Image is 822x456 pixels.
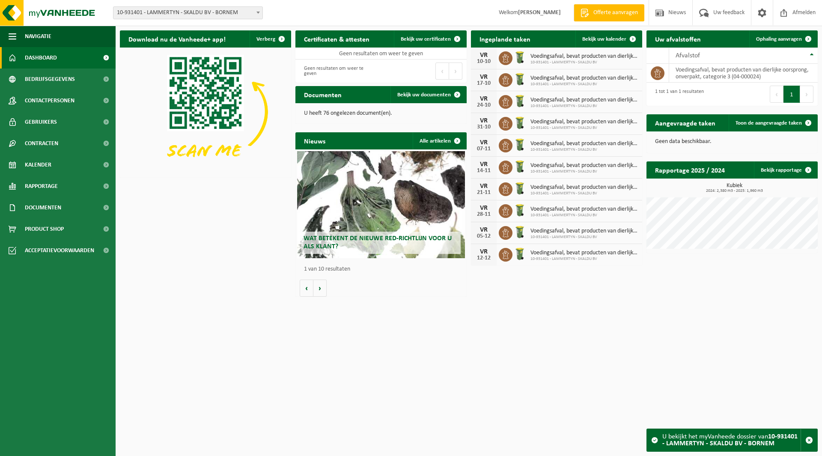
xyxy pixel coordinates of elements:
[512,203,527,218] img: WB-0140-HPE-GN-50
[756,36,802,42] span: Ophaling aanvragen
[297,151,465,258] a: Wat betekent de nieuwe RED-richtlijn voor u als klant?
[25,90,74,111] span: Contactpersonen
[475,183,492,190] div: VR
[530,206,638,213] span: Voedingsafval, bevat producten van dierlijke oorsprong, onverpakt, categorie 3
[390,86,466,103] a: Bekijk uw documenten
[518,9,561,16] strong: [PERSON_NAME]
[651,183,818,193] h3: Kubiek
[530,140,638,147] span: Voedingsafval, bevat producten van dierlijke oorsprong, onverpakt, categorie 3
[475,205,492,212] div: VR
[25,154,51,176] span: Kalender
[304,110,458,116] p: U heeft 76 ongelezen document(en).
[512,50,527,65] img: WB-0140-HPE-GN-50
[512,116,527,130] img: WB-0140-HPE-GN-50
[512,72,527,86] img: WB-0140-HPE-GN-50
[512,137,527,152] img: WB-0140-HPE-GN-50
[475,168,492,174] div: 14-11
[475,248,492,255] div: VR
[401,36,451,42] span: Bekijk uw certificaten
[530,184,638,191] span: Voedingsafval, bevat producten van dierlijke oorsprong, onverpakt, categorie 3
[475,124,492,130] div: 31-10
[25,197,61,218] span: Documenten
[512,225,527,239] img: WB-0140-HPE-GN-50
[530,235,638,240] span: 10-931401 - LAMMERTYN - SKALDU BV
[113,6,263,19] span: 10-931401 - LAMMERTYN - SKALDU BV - BORNEM
[394,30,466,48] a: Bekijk uw certificaten
[475,255,492,261] div: 12-12
[512,247,527,261] img: WB-0140-HPE-GN-50
[25,133,58,154] span: Contracten
[25,111,57,133] span: Gebruikers
[662,429,801,451] div: U bekijkt het myVanheede dossier van
[120,30,234,47] h2: Download nu de Vanheede+ app!
[256,36,275,42] span: Verberg
[530,250,638,256] span: Voedingsafval, bevat producten van dierlijke oorsprong, onverpakt, categorie 3
[475,80,492,86] div: 17-10
[530,228,638,235] span: Voedingsafval, bevat producten van dierlijke oorsprong, onverpakt, categorie 3
[475,52,492,59] div: VR
[25,26,51,47] span: Navigatie
[250,30,290,48] button: Verberg
[530,97,638,104] span: Voedingsafval, bevat producten van dierlijke oorsprong, onverpakt, categorie 3
[397,92,451,98] span: Bekijk uw documenten
[530,75,638,82] span: Voedingsafval, bevat producten van dierlijke oorsprong, onverpakt, categorie 3
[25,218,64,240] span: Product Shop
[530,82,638,87] span: 10-931401 - LAMMERTYN - SKALDU BV
[530,60,638,65] span: 10-931401 - LAMMERTYN - SKALDU BV
[304,235,452,250] span: Wat betekent de nieuwe RED-richtlijn voor u als klant?
[530,119,638,125] span: Voedingsafval, bevat producten van dierlijke oorsprong, onverpakt, categorie 3
[300,280,313,297] button: Vorige
[575,30,641,48] a: Bekijk uw kalender
[530,104,638,109] span: 10-931401 - LAMMERTYN - SKALDU BV
[655,139,809,145] p: Geen data beschikbaar.
[676,52,700,59] span: Afvalstof
[475,139,492,146] div: VR
[25,69,75,90] span: Bedrijfsgegevens
[530,169,638,174] span: 10-931401 - LAMMERTYN - SKALDU BV
[651,189,818,193] span: 2024: 2,380 m3 - 2025: 1,960 m3
[475,146,492,152] div: 07-11
[530,191,638,196] span: 10-931401 - LAMMERTYN - SKALDU BV
[574,4,644,21] a: Offerte aanvragen
[113,7,262,19] span: 10-931401 - LAMMERTYN - SKALDU BV - BORNEM
[475,59,492,65] div: 10-10
[449,63,462,80] button: Next
[295,48,467,60] td: Geen resultaten om weer te geven
[295,132,334,149] h2: Nieuws
[300,62,377,80] div: Geen resultaten om weer te geven
[475,233,492,239] div: 05-12
[754,161,817,179] a: Bekijk rapportage
[591,9,640,17] span: Offerte aanvragen
[530,147,638,152] span: 10-931401 - LAMMERTYN - SKALDU BV
[512,181,527,196] img: WB-0140-HPE-GN-50
[313,280,327,297] button: Volgende
[783,86,800,103] button: 1
[662,433,798,447] strong: 10-931401 - LAMMERTYN - SKALDU BV - BORNEM
[530,125,638,131] span: 10-931401 - LAMMERTYN - SKALDU BV
[582,36,626,42] span: Bekijk uw kalender
[25,240,94,261] span: Acceptatievoorwaarden
[475,102,492,108] div: 24-10
[475,74,492,80] div: VR
[729,114,817,131] a: Toon de aangevraagde taken
[646,30,709,47] h2: Uw afvalstoffen
[530,213,638,218] span: 10-931401 - LAMMERTYN - SKALDU BV
[530,256,638,262] span: 10-931401 - LAMMERTYN - SKALDU BV
[475,117,492,124] div: VR
[512,159,527,174] img: WB-0140-HPE-GN-50
[475,95,492,102] div: VR
[471,30,539,47] h2: Ingeplande taken
[646,114,724,131] h2: Aangevraagde taken
[475,212,492,218] div: 28-11
[295,30,378,47] h2: Certificaten & attesten
[669,64,818,83] td: voedingsafval, bevat producten van dierlijke oorsprong, onverpakt, categorie 3 (04-000024)
[295,86,350,103] h2: Documenten
[475,161,492,168] div: VR
[120,48,291,176] img: Download de VHEPlus App
[4,437,143,456] iframe: chat widget
[413,132,466,149] a: Alle artikelen
[25,176,58,197] span: Rapportage
[800,86,813,103] button: Next
[736,120,802,126] span: Toon de aangevraagde taken
[530,162,638,169] span: Voedingsafval, bevat producten van dierlijke oorsprong, onverpakt, categorie 3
